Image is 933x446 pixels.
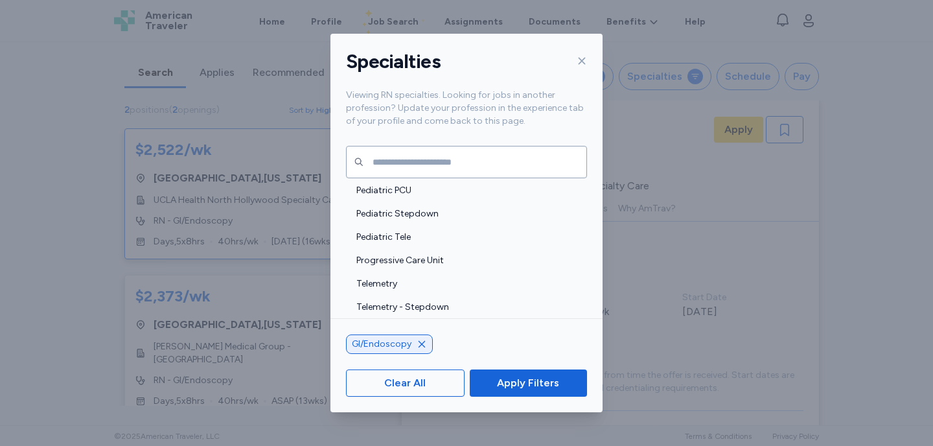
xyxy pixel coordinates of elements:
span: Pediatric PCU [356,184,579,197]
span: Pediatric Tele [356,231,579,244]
span: Pediatric Stepdown [356,207,579,220]
span: Apply Filters [497,375,559,391]
span: Progressive Care Unit [356,254,579,267]
button: Apply Filters [470,370,587,397]
button: Clear All [346,370,465,397]
div: Viewing RN specialties. Looking for jobs in another profession? Update your profession in the exp... [330,89,603,143]
span: Telemetry - Stepdown [356,301,579,314]
span: Clear All [384,375,426,391]
h1: Specialties [346,49,441,74]
span: GI/Endoscopy [352,338,411,351]
span: Telemetry [356,277,579,290]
